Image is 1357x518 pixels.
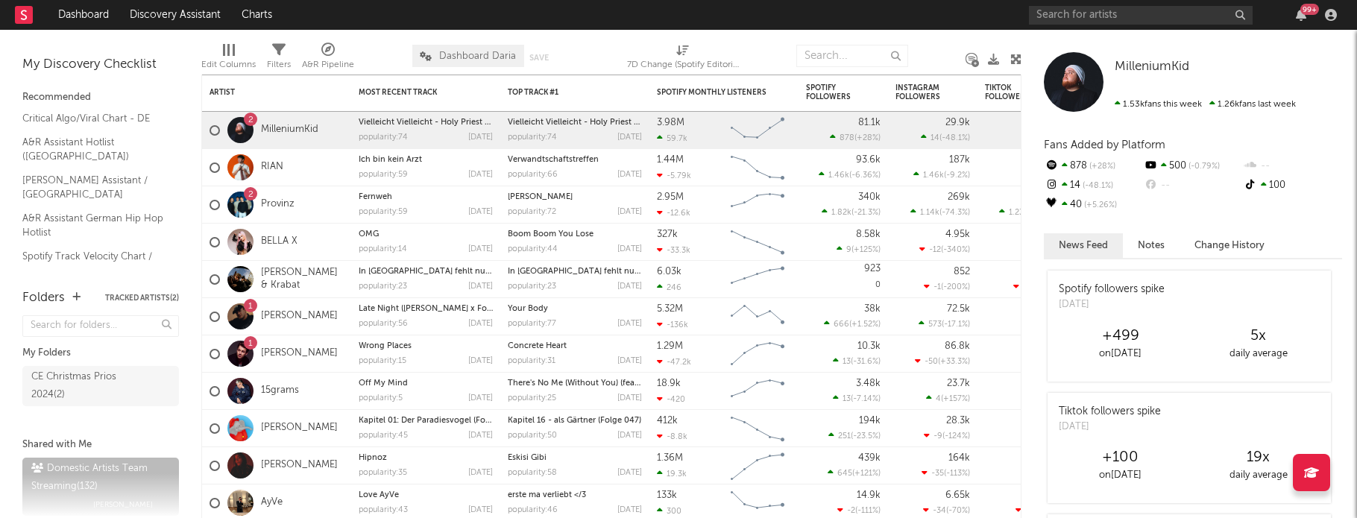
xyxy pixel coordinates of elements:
[1044,176,1143,195] div: 14
[105,294,179,302] button: Tracked Artists(2)
[617,171,642,179] div: [DATE]
[724,224,791,261] svg: Chart title
[508,320,556,328] div: popularity: 77
[806,261,881,297] div: 0
[657,88,769,97] div: Spotify Monthly Listeners
[22,344,179,362] div: My Folders
[857,134,878,142] span: +28 %
[617,133,642,142] div: [DATE]
[508,491,642,499] div: erste ma verliebt </3
[201,56,256,74] div: Edit Columns
[948,507,968,515] span: -70 %
[359,119,493,127] div: Vielleicht Vielleicht - Holy Priest & elMefti Remix
[359,417,493,425] div: Kapitel 01: Der Paradiesvogel (Folge 165)
[508,357,555,365] div: popularity: 31
[1123,233,1180,258] button: Notes
[864,304,881,314] div: 38k
[1009,209,1028,217] span: 1.23k
[508,454,547,462] a: Eskisi Gibi
[796,45,908,67] input: Search...
[657,341,683,351] div: 1.29M
[833,394,881,403] div: ( )
[724,335,791,373] svg: Chart title
[946,171,968,180] span: -9.2 %
[948,192,970,202] div: 269k
[22,110,164,127] a: Critical Algo/Viral Chart - DE
[657,432,687,441] div: -8.8k
[1243,157,1342,176] div: --
[657,133,687,143] div: 59.7k
[22,134,164,165] a: A&R Assistant Hotlist ([GEOGRAPHIC_DATA])
[1189,327,1327,345] div: 5 x
[468,171,493,179] div: [DATE]
[468,245,493,253] div: [DATE]
[359,171,408,179] div: popularity: 59
[945,490,970,500] div: 6.65k
[468,506,493,514] div: [DATE]
[508,305,642,313] div: Your Body
[851,171,878,180] span: -6.36 %
[359,193,493,201] div: Fernweh
[359,305,493,313] div: Late Night (Marten Lou x Foals)
[922,468,970,478] div: ( )
[302,37,354,80] div: A&R Pipeline
[508,156,599,164] a: Verwandtschaftstreffen
[31,460,166,496] div: Domestic Artists Team Streaming ( 132 )
[985,335,1060,372] div: 0
[508,506,558,514] div: popularity: 46
[657,192,684,202] div: 2.95M
[359,342,412,350] a: Wrong Places
[724,112,791,149] svg: Chart title
[1189,467,1327,484] div: daily average
[924,282,970,291] div: ( )
[947,304,970,314] div: 72.5k
[261,236,297,248] a: BELLA X
[837,505,881,515] div: ( )
[359,156,493,164] div: Ich bin kein Arzt
[22,366,179,406] a: CE Christmas Prios 2024(2)
[1300,4,1319,15] div: 99 +
[261,198,295,211] a: Provinz
[910,207,970,217] div: ( )
[944,320,968,329] span: -17.1 %
[928,320,942,329] span: 573
[508,156,642,164] div: Verwandtschaftstreffen
[919,244,970,254] div: ( )
[945,118,970,127] div: 29.9k
[617,469,642,477] div: [DATE]
[508,88,620,97] div: Top Track #1
[923,171,944,180] span: 1.46k
[843,395,851,403] span: 13
[359,454,387,462] a: Hipnoz
[1115,60,1189,73] span: MilleniumKid
[1044,157,1143,176] div: 878
[657,320,688,329] div: -136k
[657,118,684,127] div: 3.98M
[1051,449,1189,467] div: +100
[261,385,299,397] a: 15grams
[854,470,878,478] span: +121 %
[724,410,791,447] svg: Chart title
[508,417,641,425] a: Kapitel 16 - als Gärtner (Folge 047)
[359,454,493,462] div: Hipnoz
[508,417,642,425] div: Kapitel 16 - als Gärtner (Folge 047)
[657,469,687,478] div: 19.3k
[853,395,878,403] span: -7.14 %
[617,506,642,514] div: [DATE]
[724,373,791,410] svg: Chart title
[854,209,878,217] span: -21.3 %
[657,155,684,165] div: 1.44M
[359,305,500,313] a: Late Night ([PERSON_NAME] x Foals)
[933,507,946,515] span: -34
[954,267,970,277] div: 852
[627,37,739,80] div: 7D Change (Spotify Editorial Playlists)
[508,119,695,127] a: Vielleicht Vielleicht - Holy Priest & elMefti Remix
[942,209,968,217] span: -74.3 %
[22,210,164,241] a: A&R Assistant German Hip Hop Hotlist
[508,193,642,201] div: Walzer
[261,422,338,435] a: [PERSON_NAME]
[1189,449,1327,467] div: 19 x
[359,268,524,276] a: In [GEOGRAPHIC_DATA] fehlt nur ein Meer
[724,298,791,335] svg: Chart title
[1243,176,1342,195] div: 100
